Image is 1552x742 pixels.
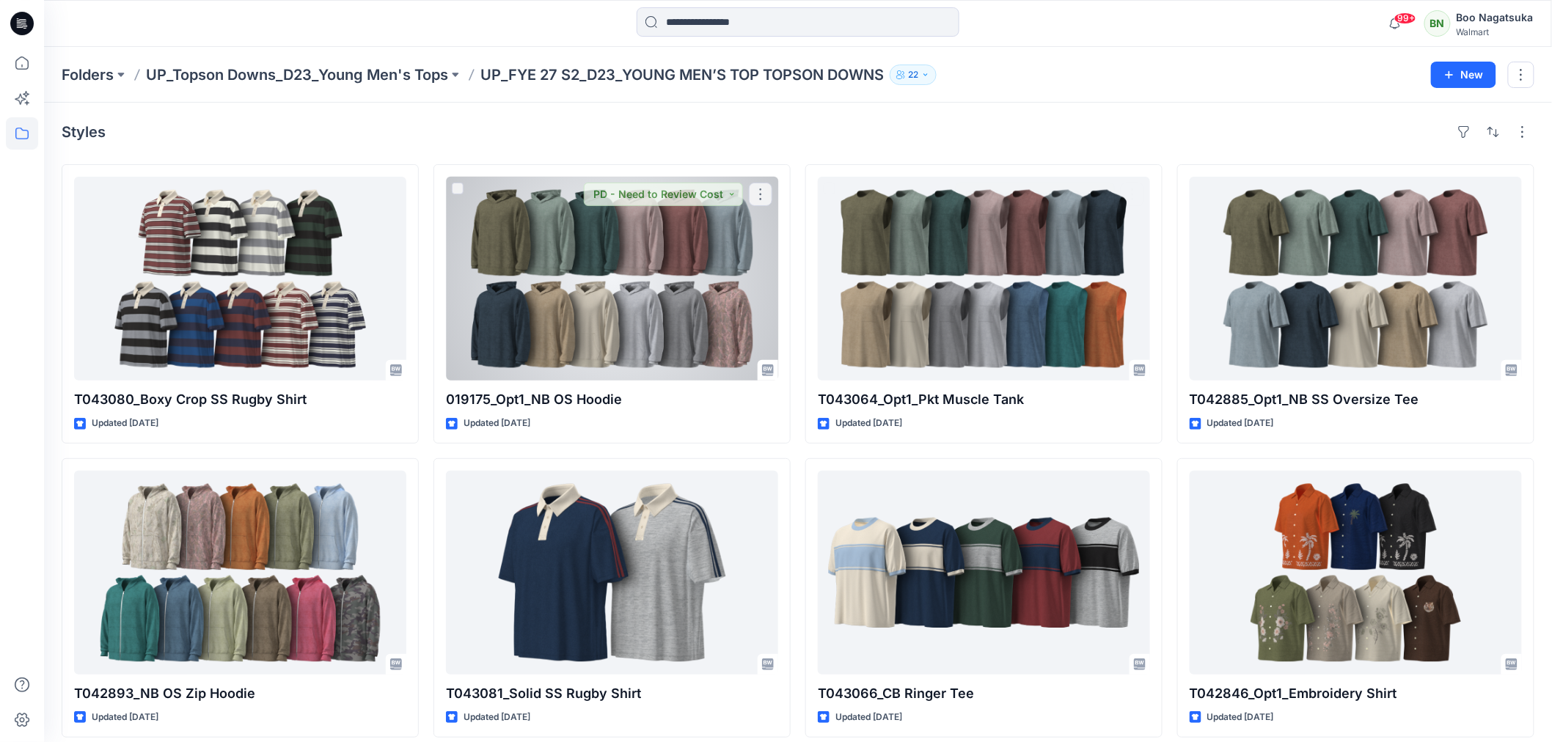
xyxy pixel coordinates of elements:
div: Boo Nagatsuka [1457,9,1534,26]
a: T043081_Solid SS Rugby Shirt [446,471,778,675]
a: 019175_Opt1_NB OS Hoodie [446,177,778,381]
button: New [1431,62,1496,88]
p: 019175_Opt1_NB OS Hoodie [446,389,778,410]
span: 99+ [1394,12,1416,24]
div: Walmart [1457,26,1534,37]
a: Folders [62,65,114,85]
a: T043066_CB Ringer Tee [818,471,1150,675]
a: UP_Topson Downs_D23_Young Men's Tops [146,65,448,85]
p: Updated [DATE] [464,416,530,431]
p: Updated [DATE] [835,710,902,725]
a: T043064_Opt1_Pkt Muscle Tank [818,177,1150,381]
p: T043064_Opt1_Pkt Muscle Tank [818,389,1150,410]
p: Updated [DATE] [835,416,902,431]
p: T043081_Solid SS Rugby Shirt [446,683,778,704]
p: Updated [DATE] [1207,416,1274,431]
div: BN [1424,10,1451,37]
p: Updated [DATE] [92,710,158,725]
a: T042885_Opt1_NB SS Oversize Tee [1190,177,1522,381]
p: T042885_Opt1_NB SS Oversize Tee [1190,389,1522,410]
h4: Styles [62,123,106,141]
p: Updated [DATE] [1207,710,1274,725]
a: T042893_NB OS Zip Hoodie [74,471,406,675]
p: T042893_NB OS Zip Hoodie [74,683,406,704]
p: T043066_CB Ringer Tee [818,683,1150,704]
p: Updated [DATE] [464,710,530,725]
p: UP_FYE 27 S2_D23_YOUNG MEN’S TOP TOPSON DOWNS [480,65,884,85]
button: 22 [890,65,937,85]
a: T043080_Boxy Crop SS Rugby Shirt [74,177,406,381]
p: T042846_Opt1_Embroidery Shirt [1190,683,1522,704]
p: 22 [908,67,918,83]
p: T043080_Boxy Crop SS Rugby Shirt [74,389,406,410]
a: T042846_Opt1_Embroidery Shirt [1190,471,1522,675]
p: Updated [DATE] [92,416,158,431]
